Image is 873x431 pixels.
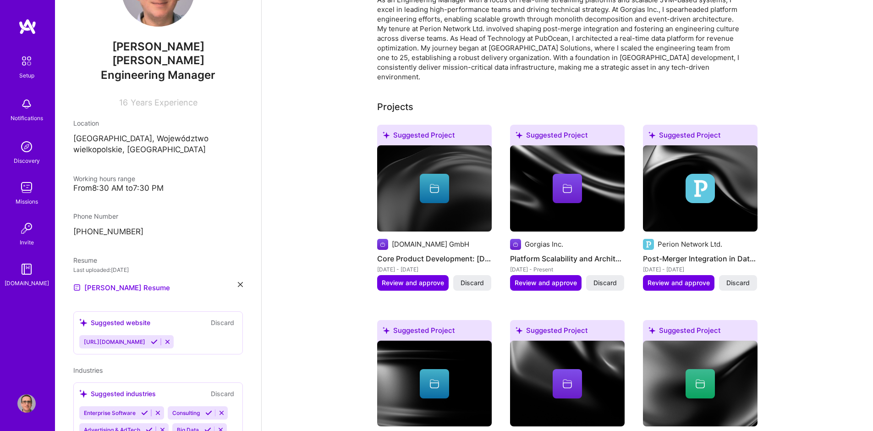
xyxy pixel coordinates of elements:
[510,320,625,344] div: Suggested Project
[119,98,128,107] span: 16
[154,409,161,416] i: Reject
[79,319,87,326] i: icon SuggestedTeams
[20,238,34,247] div: Invite
[79,389,156,398] div: Suggested industries
[73,366,103,374] span: Industries
[164,338,171,345] i: Reject
[643,253,758,265] h4: Post-Merger Integration in Data Products
[17,178,36,197] img: teamwork
[73,282,170,293] a: [PERSON_NAME] Resume
[510,125,625,149] div: Suggested Project
[17,138,36,156] img: discovery
[14,156,40,166] div: Discovery
[131,98,198,107] span: Years Experience
[79,318,150,327] div: Suggested website
[73,212,118,220] span: Phone Number
[218,409,225,416] i: Reject
[648,278,710,287] span: Review and approve
[208,317,237,328] button: Discard
[377,145,492,232] img: cover
[16,197,38,206] div: Missions
[643,320,758,344] div: Suggested Project
[73,284,81,291] img: Resume
[15,394,38,413] a: User Avatar
[643,239,654,250] img: Company logo
[377,265,492,274] div: [DATE] - [DATE]
[382,278,444,287] span: Review and approve
[586,275,624,291] button: Discard
[238,282,243,287] i: icon Close
[377,320,492,344] div: Suggested Project
[84,338,145,345] span: [URL][DOMAIN_NAME]
[18,18,37,35] img: logo
[525,239,563,249] div: Gorgias Inc.
[510,145,625,232] img: cover
[17,51,36,71] img: setup
[643,265,758,274] div: [DATE] - [DATE]
[17,260,36,278] img: guide book
[377,239,388,250] img: Company logo
[79,390,87,398] i: icon SuggestedTeams
[73,133,243,155] p: [GEOGRAPHIC_DATA], Województwo wielkopolskie, [GEOGRAPHIC_DATA]
[377,341,492,427] img: cover
[643,341,758,427] img: cover
[205,409,212,416] i: Accept
[686,174,715,203] img: Company logo
[73,256,97,264] span: Resume
[643,125,758,149] div: Suggested Project
[516,132,522,138] i: icon SuggestedTeams
[392,239,469,249] div: [DOMAIN_NAME] GmbH
[593,278,617,287] span: Discard
[453,275,491,291] button: Discard
[377,125,492,149] div: Suggested Project
[208,388,237,399] button: Discard
[17,219,36,238] img: Invite
[510,239,521,250] img: Company logo
[510,341,625,427] img: cover
[377,100,413,114] div: Projects
[141,409,148,416] i: Accept
[73,183,243,193] div: From 8:30 AM to 7:30 PM
[516,327,522,334] i: icon SuggestedTeams
[461,278,484,287] span: Discard
[377,275,449,291] button: Review and approve
[648,327,655,334] i: icon SuggestedTeams
[658,239,722,249] div: Perion Network Ltd.
[726,278,750,287] span: Discard
[510,253,625,265] h4: Platform Scalability and Architecture Transformation
[383,132,390,138] i: icon SuggestedTeams
[510,265,625,274] div: [DATE] - Present
[648,132,655,138] i: icon SuggestedTeams
[377,253,492,265] h4: Core Product Development: [DOMAIN_NAME] Audience
[377,100,413,114] div: Add projects you've worked on
[151,338,158,345] i: Accept
[73,265,243,275] div: Last uploaded: [DATE]
[73,227,243,238] p: [PHONE_NUMBER]
[17,394,36,413] img: User Avatar
[73,40,243,67] span: [PERSON_NAME] [PERSON_NAME]
[19,71,34,80] div: Setup
[515,278,577,287] span: Review and approve
[383,327,390,334] i: icon SuggestedTeams
[73,175,135,182] span: Working hours range
[719,275,757,291] button: Discard
[11,113,43,123] div: Notifications
[643,145,758,232] img: cover
[643,275,714,291] button: Review and approve
[17,95,36,113] img: bell
[5,278,49,288] div: [DOMAIN_NAME]
[101,68,215,82] span: Engineering Manager
[510,275,582,291] button: Review and approve
[73,118,243,128] div: Location
[84,409,136,416] span: Enterprise Software
[172,409,200,416] span: Consulting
